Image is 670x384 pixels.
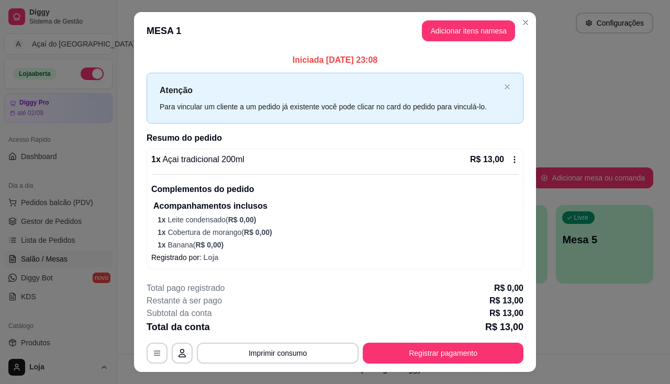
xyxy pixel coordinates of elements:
[147,295,222,307] p: Restante à ser pago
[517,14,534,31] button: Close
[504,84,510,91] button: close
[363,343,523,364] button: Registrar pagamento
[197,343,359,364] button: Imprimir consumo
[244,228,272,236] span: R$ 0,00 )
[195,241,224,249] span: R$ 0,00 )
[228,216,256,224] span: R$ 0,00 )
[485,320,523,334] p: R$ 13,00
[204,253,219,262] span: Loja
[158,227,519,238] p: Cobertura de morango (
[489,307,523,320] p: R$ 13,00
[147,132,523,144] h2: Resumo do pedido
[160,84,500,97] p: Atenção
[470,153,504,166] p: R$ 13,00
[158,241,167,249] span: 1 x
[489,295,523,307] p: R$ 13,00
[151,153,244,166] p: 1 x
[160,101,500,112] div: Para vincular um cliente a um pedido já existente você pode clicar no card do pedido para vinculá...
[161,155,244,164] span: Açai tradicional 200ml
[158,216,167,224] span: 1 x
[153,200,519,212] p: Acompanhamentos inclusos
[494,282,523,295] p: R$ 0,00
[147,282,225,295] p: Total pago registrado
[158,240,519,250] p: Banana (
[134,12,536,50] header: MESA 1
[147,320,210,334] p: Total da conta
[151,252,519,263] p: Registrado por:
[158,214,519,225] p: Leite condensado (
[151,183,519,196] p: Complementos do pedido
[158,228,167,236] span: 1 x
[147,307,212,320] p: Subtotal da conta
[504,84,510,90] span: close
[147,54,523,66] p: Iniciada [DATE] 23:08
[422,20,515,41] button: Adicionar itens namesa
